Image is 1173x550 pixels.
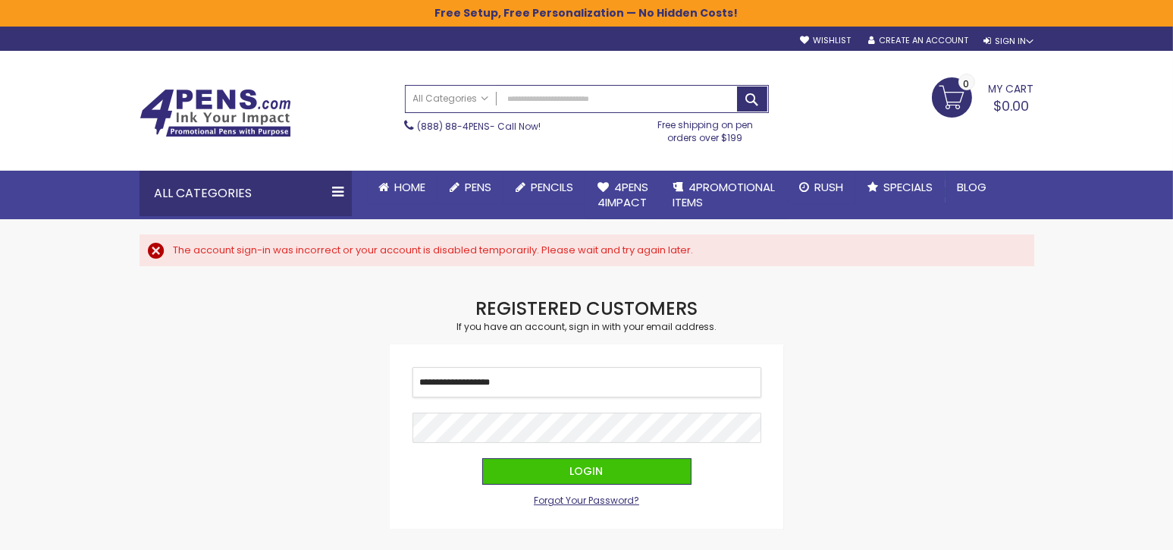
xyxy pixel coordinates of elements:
[641,113,769,143] div: Free shipping on pen orders over $199
[983,36,1033,47] div: Sign In
[532,179,574,195] span: Pencils
[140,171,352,216] div: All Categories
[586,171,661,220] a: 4Pens4impact
[958,179,987,195] span: Blog
[673,179,776,210] span: 4PROMOTIONAL ITEMS
[140,89,291,137] img: 4Pens Custom Pens and Promotional Products
[570,464,604,479] span: Login
[946,171,999,204] a: Blog
[534,495,639,507] a: Forgot Your Password?
[438,171,504,204] a: Pens
[418,120,491,133] a: (888) 88-4PENS
[661,171,788,220] a: 4PROMOTIONALITEMS
[475,296,698,321] strong: Registered Customers
[884,179,933,195] span: Specials
[406,86,497,111] a: All Categories
[174,244,1019,257] div: The account sign-in was incorrect or your account is disabled temporarily. Please wait and try ag...
[800,35,851,46] a: Wishlist
[395,179,426,195] span: Home
[856,171,946,204] a: Specials
[504,171,586,204] a: Pencils
[598,179,649,210] span: 4Pens 4impact
[932,77,1034,115] a: $0.00 0
[964,77,970,91] span: 0
[466,179,492,195] span: Pens
[993,96,1029,115] span: $0.00
[482,458,692,485] button: Login
[413,93,489,105] span: All Categories
[868,35,968,46] a: Create an Account
[390,321,784,333] div: If you have an account, sign in with your email address.
[788,171,856,204] a: Rush
[815,179,844,195] span: Rush
[418,120,541,133] span: - Call Now!
[367,171,438,204] a: Home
